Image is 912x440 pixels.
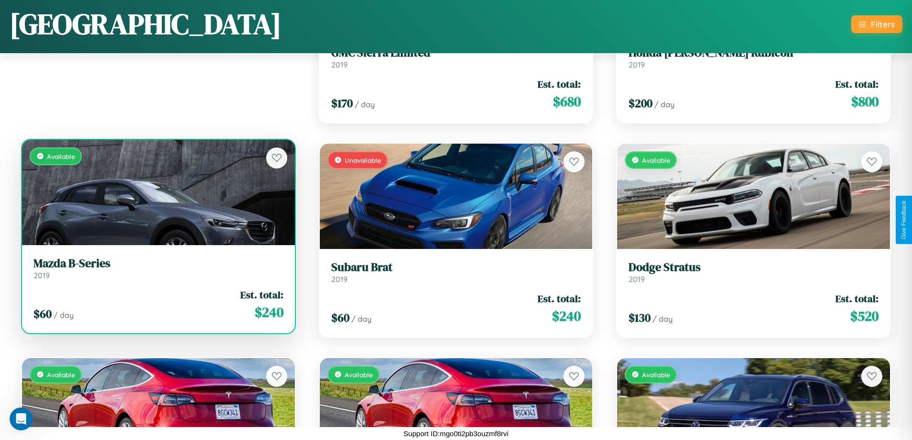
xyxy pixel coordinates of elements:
[901,201,907,239] div: Give Feedback
[47,371,75,379] span: Available
[331,95,353,111] span: $ 170
[654,100,675,109] span: / day
[331,260,581,284] a: Subaru Brat2019
[34,306,52,322] span: $ 60
[642,371,670,379] span: Available
[351,314,372,324] span: / day
[10,407,33,430] iframe: Intercom live chat
[54,310,74,320] span: / day
[10,4,281,44] h1: [GEOGRAPHIC_DATA]
[629,60,645,69] span: 2019
[629,46,878,60] h3: Honda [PERSON_NAME] Rubicon
[552,306,581,326] span: $ 240
[331,310,349,326] span: $ 60
[34,271,50,280] span: 2019
[355,100,375,109] span: / day
[331,60,348,69] span: 2019
[851,92,878,111] span: $ 800
[629,260,878,284] a: Dodge Stratus2019
[850,306,878,326] span: $ 520
[331,274,348,284] span: 2019
[851,15,902,33] button: Filters
[345,371,373,379] span: Available
[331,46,581,69] a: GMC Sierra Limited2019
[34,257,283,271] h3: Mazda B-Series
[629,274,645,284] span: 2019
[538,292,581,305] span: Est. total:
[553,92,581,111] span: $ 680
[629,310,651,326] span: $ 130
[331,46,581,60] h3: GMC Sierra Limited
[345,156,381,164] span: Unavailable
[47,152,75,160] span: Available
[629,260,878,274] h3: Dodge Stratus
[255,303,283,322] span: $ 240
[538,77,581,91] span: Est. total:
[34,257,283,280] a: Mazda B-Series2019
[404,427,508,440] p: Support ID: mgo0ti2pb3ouzmf8rvi
[835,292,878,305] span: Est. total:
[871,19,895,29] div: Filters
[835,77,878,91] span: Est. total:
[653,314,673,324] span: / day
[629,46,878,69] a: Honda [PERSON_NAME] Rubicon2019
[240,288,283,302] span: Est. total:
[331,260,581,274] h3: Subaru Brat
[642,156,670,164] span: Available
[629,95,653,111] span: $ 200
